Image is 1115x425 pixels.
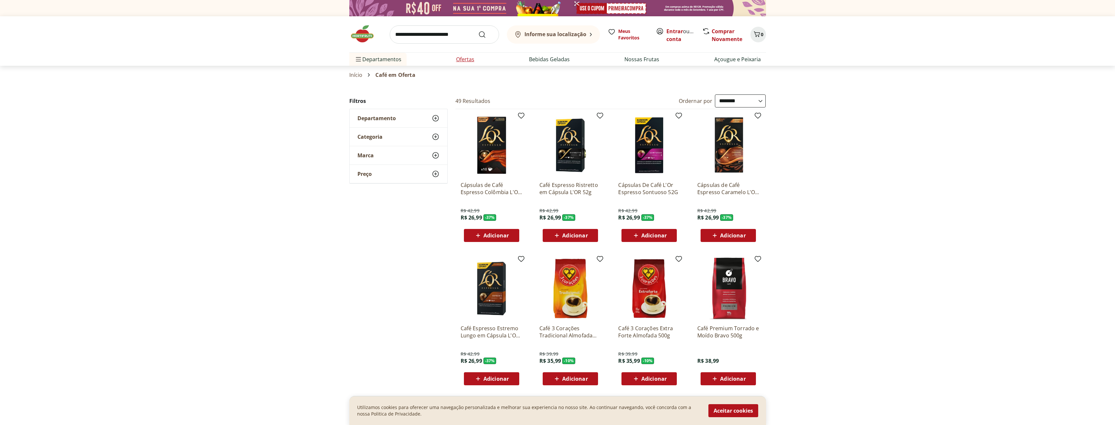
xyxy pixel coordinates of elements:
span: Categoria [357,134,383,140]
span: R$ 26,99 [697,214,719,221]
img: Café Premium Torrado e Moído Bravo 500g [697,258,759,319]
label: Ordernar por [679,97,713,105]
button: Adicionar [621,229,677,242]
span: - 37 % [483,214,496,221]
button: Departamento [350,109,447,127]
a: Comprar Novamente [712,28,742,43]
span: - 37 % [483,358,496,364]
span: R$ 42,99 [461,207,480,214]
button: Submit Search [478,31,494,38]
span: Adicionar [641,233,667,238]
img: Cápsulas De Café L'Or Espresso Sontuoso 52G [618,114,680,176]
a: Café Premium Torrado e Moído Bravo 500g [697,325,759,339]
a: Cápsulas de Café Espresso Caramelo L'OR 52g [697,181,759,196]
span: Adicionar [720,233,746,238]
input: search [390,25,499,44]
img: Café Espresso Ristretto em Cápsula L'OR 52g [539,114,601,176]
span: R$ 42,99 [461,351,480,357]
span: R$ 39,99 [618,351,637,357]
span: R$ 26,99 [461,214,482,221]
span: Marca [357,152,374,159]
b: Informe sua localização [524,31,586,38]
img: Cápsulas de Café Espresso Caramelo L'OR 52g [697,114,759,176]
a: Café Espresso Ristretto em Cápsula L'OR 52g [539,181,601,196]
span: - 37 % [720,214,733,221]
button: Preço [350,165,447,183]
button: Adicionar [543,372,598,385]
span: Adicionar [562,376,588,381]
a: Cápsulas de Café Espresso Colômbia L'OR 52g [461,181,523,196]
span: R$ 42,99 [618,207,637,214]
button: Categoria [350,128,447,146]
span: Adicionar [483,376,509,381]
span: R$ 26,99 [461,357,482,364]
span: Adicionar [483,233,509,238]
button: Carrinho [750,27,766,42]
a: Açougue e Peixaria [714,55,761,63]
a: Café 3 Corações Extra Forte Almofada 500g [618,325,680,339]
span: - 10 % [641,358,654,364]
button: Informe sua localização [507,25,600,44]
span: Café em Oferta [375,72,415,78]
span: R$ 26,99 [539,214,561,221]
span: Adicionar [720,376,746,381]
a: Ofertas [456,55,474,63]
span: R$ 35,99 [539,357,561,364]
span: Preço [357,171,372,177]
img: Café 3 Corações Tradicional Almofada 500g [539,258,601,319]
button: Adicionar [464,229,519,242]
span: Adicionar [562,233,588,238]
img: Cápsulas de Café Espresso Colômbia L'OR 52g [461,114,523,176]
span: R$ 26,99 [618,214,640,221]
button: Marca [350,146,447,164]
a: Bebidas Geladas [529,55,570,63]
h2: Filtros [349,94,448,107]
button: Menu [355,51,362,67]
span: Meus Favoritos [618,28,648,41]
span: Departamento [357,115,396,121]
button: Adicionar [543,229,598,242]
a: Nossas Frutas [624,55,659,63]
a: Café Espresso Estremo Lungo em Cápsula L'OR 52g [461,325,523,339]
span: 0 [761,31,763,37]
button: Adicionar [464,372,519,385]
span: R$ 39,99 [539,351,558,357]
a: Café 3 Corações Tradicional Almofada 500g [539,325,601,339]
img: Café 3 Corações Extra Forte Almofada 500g [618,258,680,319]
span: Adicionar [641,376,667,381]
span: - 37 % [562,214,575,221]
span: - 37 % [641,214,654,221]
p: Utilizamos cookies para oferecer uma navegação personalizada e melhorar sua experiencia no nosso ... [357,404,701,417]
button: Adicionar [701,229,756,242]
button: Aceitar cookies [708,404,758,417]
h2: 49 Resultados [455,97,491,105]
a: Entrar [666,28,683,35]
span: R$ 42,99 [539,207,558,214]
img: Café Espresso Estremo Lungo em Cápsula L'OR 52g [461,258,523,319]
a: Criar conta [666,28,702,43]
span: R$ 38,99 [697,357,719,364]
span: Departamentos [355,51,401,67]
a: Cápsulas De Café L'Or Espresso Sontuoso 52G [618,181,680,196]
img: Hortifruti [349,24,382,44]
span: R$ 35,99 [618,357,640,364]
a: Início [349,72,363,78]
button: Adicionar [621,372,677,385]
span: R$ 42,99 [697,207,716,214]
span: - 10 % [562,358,575,364]
a: Meus Favoritos [608,28,648,41]
button: Adicionar [701,372,756,385]
span: ou [666,27,695,43]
